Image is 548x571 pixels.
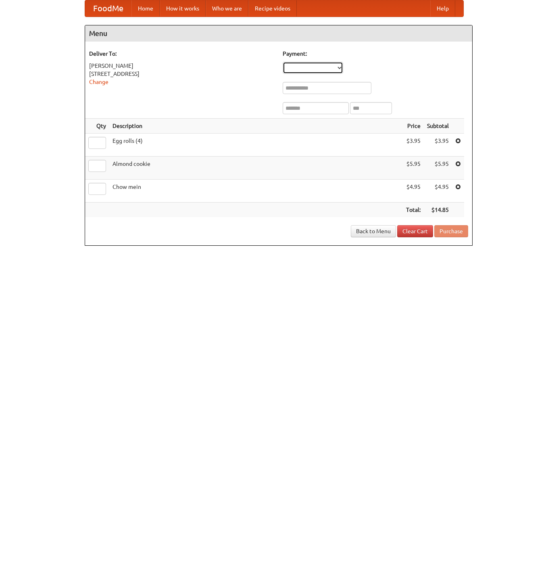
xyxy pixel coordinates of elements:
td: $4.95 [424,180,452,203]
th: $14.85 [424,203,452,218]
a: Help [430,0,455,17]
td: $3.95 [403,134,424,157]
h5: Payment: [283,50,468,58]
h5: Deliver To: [89,50,275,58]
td: Almond cookie [109,157,403,180]
td: $4.95 [403,180,424,203]
td: $5.95 [424,157,452,180]
td: $3.95 [424,134,452,157]
h4: Menu [85,25,472,42]
a: Clear Cart [397,225,433,237]
th: Description [109,119,403,134]
a: How it works [160,0,206,17]
button: Purchase [434,225,468,237]
a: Who we are [206,0,248,17]
a: Home [131,0,160,17]
th: Price [403,119,424,134]
div: [STREET_ADDRESS] [89,70,275,78]
a: Change [89,79,108,85]
div: [PERSON_NAME] [89,62,275,70]
td: $5.95 [403,157,424,180]
a: FoodMe [85,0,131,17]
a: Back to Menu [351,225,396,237]
a: Recipe videos [248,0,297,17]
th: Subtotal [424,119,452,134]
td: Egg rolls (4) [109,134,403,157]
th: Qty [85,119,109,134]
td: Chow mein [109,180,403,203]
th: Total: [403,203,424,218]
